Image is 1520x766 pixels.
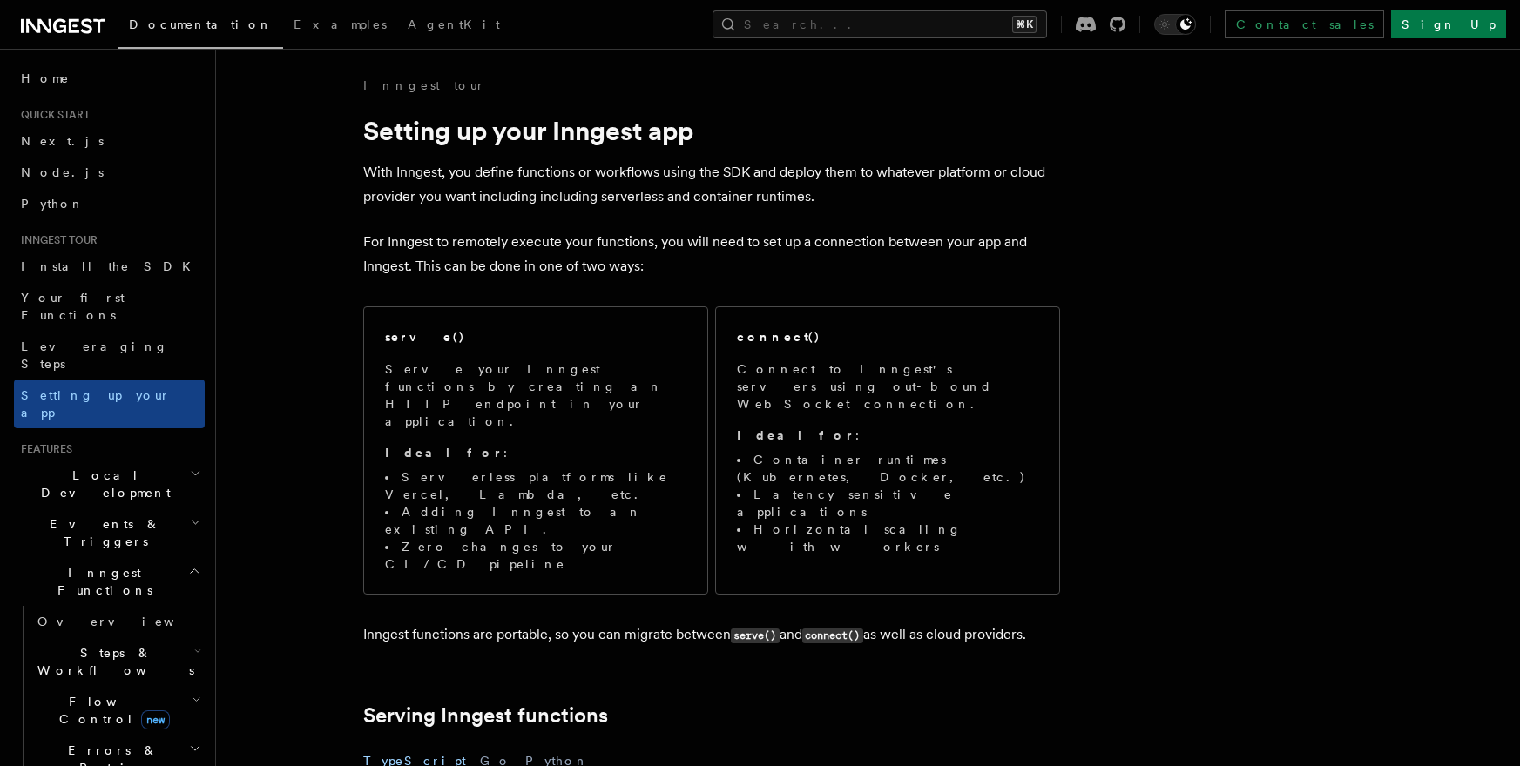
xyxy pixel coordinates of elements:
span: Node.js [21,165,104,179]
span: Features [14,442,72,456]
li: Serverless platforms like Vercel, Lambda, etc. [385,468,686,503]
p: : [737,427,1038,444]
span: Events & Triggers [14,515,190,550]
span: AgentKit [408,17,500,31]
strong: Ideal for [385,446,503,460]
span: Inngest tour [14,233,98,247]
button: Events & Triggers [14,508,205,557]
h1: Setting up your Inngest app [363,115,1060,146]
button: Inngest Functions [14,557,205,606]
span: Steps & Workflows [30,644,194,679]
span: Overview [37,615,217,628]
li: Zero changes to your CI/CD pipeline [385,538,686,573]
span: Examples [294,17,387,31]
a: Leveraging Steps [14,331,205,380]
p: Inngest functions are portable, so you can migrate between and as well as cloud providers. [363,622,1060,648]
p: Serve your Inngest functions by creating an HTTP endpoint in your application. [385,360,686,430]
button: Toggle dark mode [1154,14,1196,35]
a: Sign Up [1391,10,1506,38]
a: Your first Functions [14,282,205,331]
span: Documentation [129,17,273,31]
span: Setting up your app [21,388,171,420]
kbd: ⌘K [1012,16,1037,33]
strong: Ideal for [737,428,855,442]
span: new [141,710,170,729]
span: Next.js [21,134,104,148]
h2: connect() [737,328,821,346]
li: Latency sensitive applications [737,486,1038,521]
a: serve()Serve your Inngest functions by creating an HTTP endpoint in your application.Ideal for:Se... [363,306,708,595]
span: Leveraging Steps [21,339,168,371]
a: Setting up your app [14,380,205,428]
a: Contact sales [1225,10,1384,38]
span: Quick start [14,108,90,122]
a: Serving Inngest functions [363,703,608,728]
h2: serve() [385,328,465,346]
p: For Inngest to remotely execute your functions, you will need to set up a connection between your... [363,230,1060,279]
button: Search...⌘K [713,10,1047,38]
li: Container runtimes (Kubernetes, Docker, etc.) [737,451,1038,486]
li: Adding Inngest to an existing API. [385,503,686,538]
a: Inngest tour [363,77,485,94]
a: Python [14,188,205,219]
p: With Inngest, you define functions or workflows using the SDK and deploy them to whatever platfor... [363,160,1060,209]
code: connect() [802,628,863,643]
span: Your first Functions [21,291,125,322]
a: Install the SDK [14,251,205,282]
a: Documentation [118,5,283,49]
span: Python [21,197,84,211]
button: Steps & Workflows [30,637,205,686]
a: AgentKit [397,5,510,47]
code: serve() [731,628,780,643]
a: Home [14,63,205,94]
a: Node.js [14,157,205,188]
button: Local Development [14,460,205,508]
p: Connect to Inngest's servers using out-bound WebSocket connection. [737,360,1038,413]
span: Home [21,70,70,87]
a: connect()Connect to Inngest's servers using out-bound WebSocket connection.Ideal for:Container ru... [715,306,1060,595]
a: Overview [30,606,205,637]
li: Horizontal scaling with workers [737,521,1038,555]
span: Inngest Functions [14,564,188,599]
span: Local Development [14,467,190,501]
button: Flow Controlnew [30,686,205,735]
span: Install the SDK [21,259,201,273]
p: : [385,444,686,461]
a: Next.js [14,125,205,157]
span: Flow Control [30,693,192,728]
a: Examples [283,5,397,47]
